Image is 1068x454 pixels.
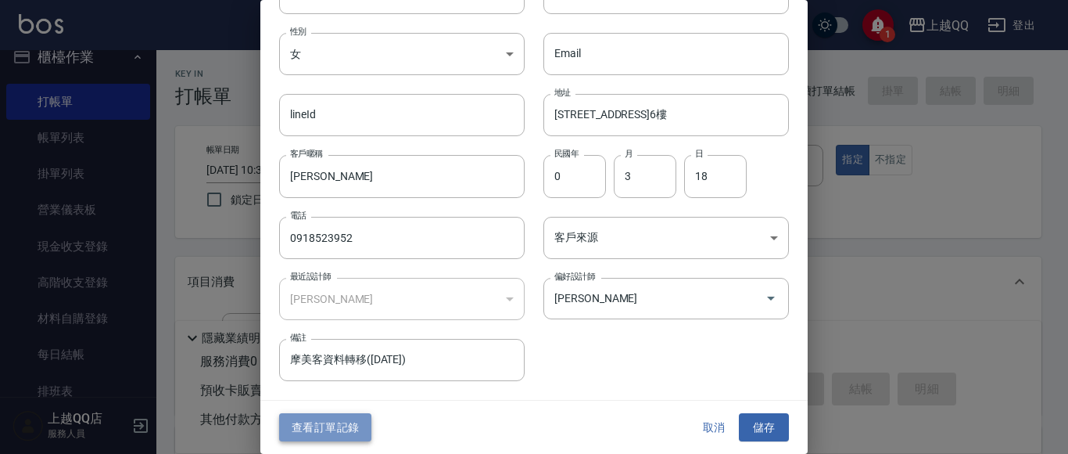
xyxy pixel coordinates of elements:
[625,148,633,160] label: 月
[554,87,571,99] label: 地址
[758,286,783,311] button: Open
[290,210,306,222] label: 電話
[739,413,789,442] button: 儲存
[695,148,703,160] label: 日
[689,413,739,442] button: 取消
[290,271,331,283] label: 最近設計師
[290,26,306,38] label: 性別
[554,271,595,283] label: 偏好設計師
[290,148,323,160] label: 客戶暱稱
[279,278,525,320] div: [PERSON_NAME]
[279,413,371,442] button: 查看訂單記錄
[279,33,525,75] div: 女
[554,148,579,160] label: 民國年
[290,332,306,344] label: 備註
